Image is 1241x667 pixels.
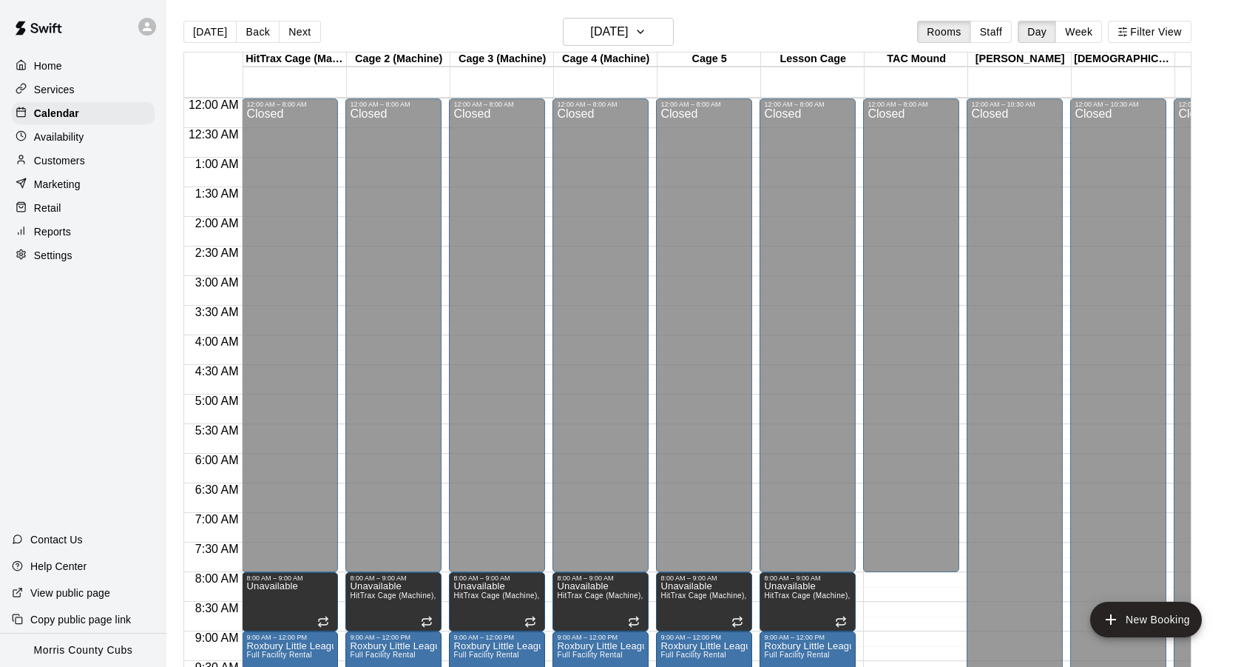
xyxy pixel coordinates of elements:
div: 8:00 AM – 9:00 AM: Unavailable [242,572,338,631]
div: TAC Mound [865,53,968,67]
a: Home [12,55,155,77]
div: 12:00 AM – 8:00 AM: Closed [242,98,338,572]
a: Reports [12,221,155,243]
div: Cage 4 (Machine) [554,53,657,67]
div: 12:00 AM – 8:00 AM [660,101,748,108]
span: 2:00 AM [192,217,243,229]
div: 8:00 AM – 9:00 AM: Unavailable [345,572,442,631]
span: 12:00 AM [185,98,243,111]
span: 5:00 AM [192,395,243,407]
div: 9:00 AM – 12:00 PM [660,634,748,641]
span: Full Facility Rental [764,651,829,659]
div: 9:00 AM – 12:00 PM [453,634,541,641]
div: 12:00 AM – 8:00 AM: Closed [863,98,959,572]
div: 9:00 AM – 12:00 PM [557,634,644,641]
div: 12:00 AM – 8:00 AM [557,101,644,108]
div: 9:00 AM – 12:00 PM [246,634,334,641]
span: HitTrax Cage (Machine), Cage 2 (Machine), Cage 3 (Machine), Cage 4 (Machine), Cage 5 , Lesson Cage [453,591,822,600]
a: Availability [12,126,155,148]
div: 12:00 AM – 8:00 AM [453,101,541,108]
div: 8:00 AM – 9:00 AM [246,574,334,582]
p: Customers [34,153,85,168]
button: [DATE] [183,21,237,43]
p: Marketing [34,177,81,192]
div: 9:00 AM – 12:00 PM [350,634,437,641]
a: Customers [12,150,155,172]
div: 12:00 AM – 10:30 AM [1075,101,1162,108]
span: Recurring event [835,616,847,628]
span: Recurring event [524,616,536,628]
button: Back [236,21,280,43]
p: Settings [34,248,72,263]
div: 12:00 AM – 8:00 AM [350,101,437,108]
div: 8:00 AM – 9:00 AM [660,574,748,582]
p: View public page [30,586,110,600]
div: 12:00 AM – 10:30 AM [971,101,1058,108]
div: Cage 5 [657,53,761,67]
div: Closed [660,108,748,577]
span: 5:30 AM [192,424,243,437]
div: 8:00 AM – 9:00 AM [453,574,541,582]
div: 12:00 AM – 8:00 AM: Closed [760,98,856,572]
a: Marketing [12,173,155,195]
p: Availability [34,130,84,144]
span: Recurring event [731,616,743,628]
div: 12:00 AM – 8:00 AM: Closed [656,98,752,572]
button: Next [279,21,320,43]
h6: [DATE] [590,21,628,42]
span: 8:00 AM [192,572,243,585]
div: Closed [557,108,644,577]
div: [PERSON_NAME] [968,53,1072,67]
a: Retail [12,197,155,219]
span: Full Facility Rental [660,651,726,659]
div: 12:00 AM – 8:00 AM [764,101,851,108]
span: HitTrax Cage (Machine), Cage 2 (Machine), Cage 3 (Machine), Cage 4 (Machine), Cage 5 , Lesson Cage [350,591,719,600]
div: 12:00 AM – 8:00 AM [868,101,955,108]
span: 9:00 AM [192,631,243,644]
div: Closed [764,108,851,577]
span: 6:00 AM [192,454,243,466]
a: Calendar [12,102,155,124]
div: 12:00 AM – 8:00 AM: Closed [345,98,442,572]
span: 1:00 AM [192,158,243,170]
div: 12:00 AM – 8:00 AM: Closed [449,98,545,572]
div: 8:00 AM – 9:00 AM: Unavailable [552,572,649,631]
span: Recurring event [421,616,433,628]
button: Filter View [1108,21,1191,43]
span: HitTrax Cage (Machine), Cage 2 (Machine), Cage 3 (Machine), Cage 4 (Machine), Cage 5 , Lesson Cage [660,591,1029,600]
p: Help Center [30,559,87,574]
p: Retail [34,201,61,215]
div: 12:00 AM – 8:00 AM: Closed [552,98,649,572]
button: Day [1018,21,1056,43]
div: 8:00 AM – 9:00 AM: Unavailable [656,572,752,631]
a: Services [12,78,155,101]
span: HitTrax Cage (Machine), Cage 2 (Machine), Cage 3 (Machine), Cage 4 (Machine), Cage 5 , Lesson Cage [764,591,1133,600]
span: 8:30 AM [192,602,243,614]
p: Reports [34,224,71,239]
div: Lesson Cage [761,53,865,67]
span: 1:30 AM [192,187,243,200]
span: Full Facility Rental [246,651,311,659]
div: 8:00 AM – 9:00 AM: Unavailable [449,572,545,631]
p: Copy public page link [30,612,131,627]
a: Settings [12,244,155,267]
p: Contact Us [30,532,83,547]
div: 9:00 AM – 12:00 PM [764,634,851,641]
button: Staff [970,21,1012,43]
span: Full Facility Rental [350,651,415,659]
span: 7:00 AM [192,513,243,526]
span: 3:30 AM [192,306,243,318]
span: Recurring event [628,616,640,628]
div: 8:00 AM – 9:00 AM [350,574,437,582]
div: Closed [246,108,334,577]
div: 8:00 AM – 9:00 AM [557,574,644,582]
span: Full Facility Rental [557,651,622,659]
span: HitTrax Cage (Machine), Cage 2 (Machine), Cage 3 (Machine), Cage 4 (Machine), Cage 5 , Lesson Cage [557,591,926,600]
